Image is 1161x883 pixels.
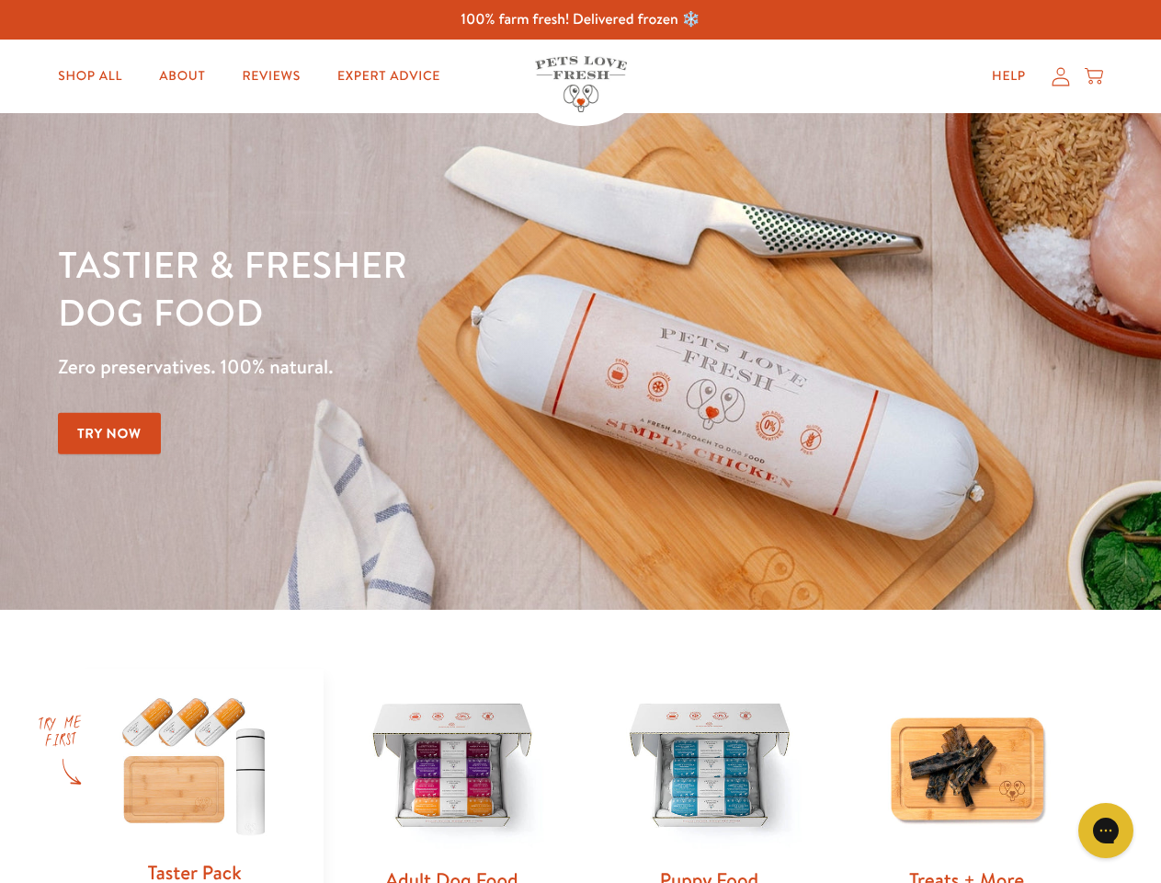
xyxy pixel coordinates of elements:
[58,350,755,384] p: Zero preservatives. 100% natural.
[977,58,1041,95] a: Help
[43,58,137,95] a: Shop All
[144,58,220,95] a: About
[1069,797,1143,865] iframe: Gorgias live chat messenger
[58,413,161,454] a: Try Now
[535,56,627,112] img: Pets Love Fresh
[58,240,755,336] h1: Tastier & fresher dog food
[323,58,455,95] a: Expert Advice
[227,58,314,95] a: Reviews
